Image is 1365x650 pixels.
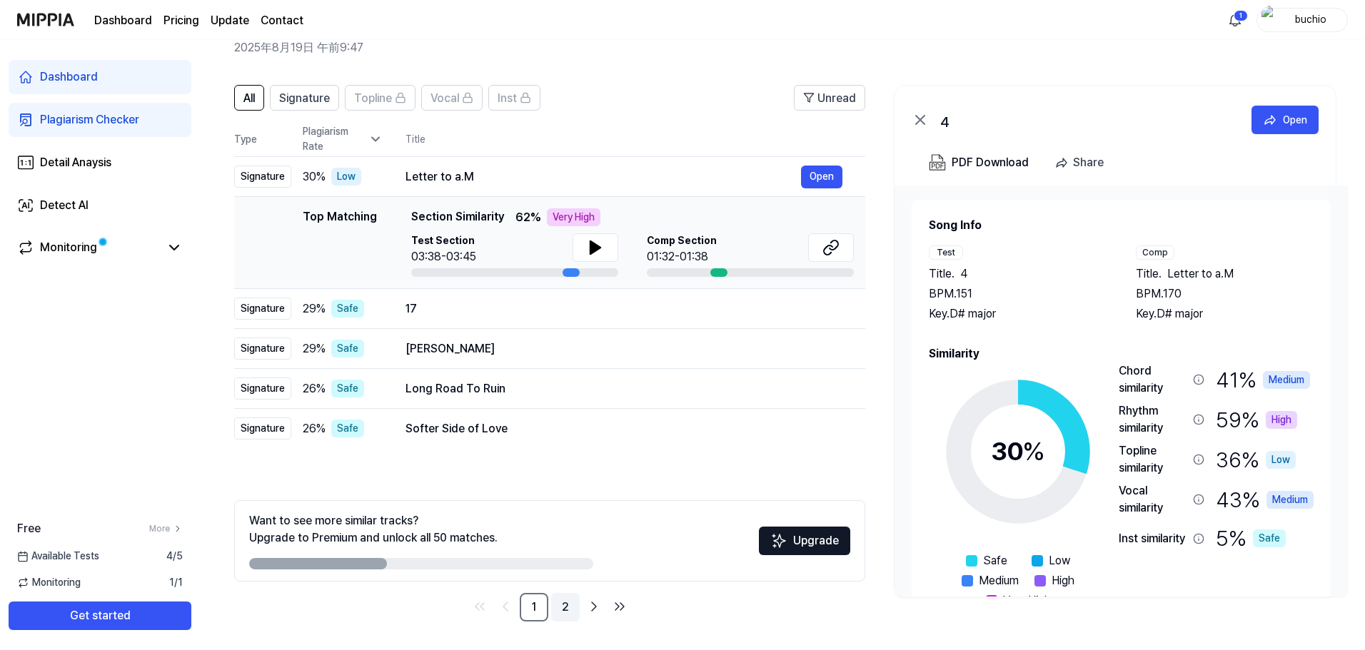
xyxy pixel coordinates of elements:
[608,595,631,618] a: Go to last page
[1266,411,1297,429] div: High
[1227,11,1244,29] img: 알림
[40,111,139,128] div: Plagiarism Checker
[991,432,1045,471] div: 30
[929,265,955,283] span: Title .
[1073,153,1104,172] div: Share
[1052,572,1074,589] span: High
[1216,362,1310,397] div: 41 %
[234,593,865,621] nav: pagination
[411,233,476,248] span: Test Section
[163,12,199,29] a: Pricing
[303,380,326,397] span: 26 %
[929,305,1107,323] div: Key. D# major
[1003,592,1051,609] span: Very High
[1049,148,1115,177] button: Share
[303,168,326,186] span: 30 %
[1136,305,1314,323] div: Key. D# major
[40,68,98,86] div: Dashboard
[1216,482,1314,517] div: 43 %
[9,103,191,137] a: Plagiarism Checker
[926,148,1032,177] button: PDF Download
[331,340,364,357] div: Safe
[17,520,41,537] span: Free
[279,90,330,107] span: Signature
[983,552,1007,569] span: Safe
[331,168,361,186] div: Low
[929,345,1314,362] h2: Similarity
[1261,6,1279,34] img: profile
[9,60,191,94] a: Dashboard
[406,340,842,357] div: [PERSON_NAME]
[354,90,392,107] span: Topline
[1216,522,1286,554] div: 5 %
[234,417,291,440] div: Signature
[249,512,498,547] div: Want to see more similar tracks? Upgrade to Premium and unlock all 50 matches.
[1253,529,1286,547] div: Safe
[234,337,291,360] div: Signature
[494,595,517,618] a: Go to previous page
[40,154,111,171] div: Detail Anaysis
[411,208,504,226] span: Section Similarity
[17,575,81,590] span: Monitoring
[270,85,339,111] button: Signature
[952,153,1029,172] div: PDF Download
[1266,491,1314,509] div: Medium
[770,532,787,549] img: Sparkles
[1234,10,1248,21] div: 1
[929,217,1314,234] h2: Song Info
[468,595,491,618] a: Go to first page
[331,420,364,437] div: Safe
[1022,436,1045,467] span: %
[166,549,183,564] span: 4 / 5
[1119,530,1187,547] div: Inst similarity
[1256,8,1348,32] button: profilebuchio
[9,601,191,630] button: Get started
[169,575,183,590] span: 1 / 1
[406,300,842,318] div: 17
[406,380,842,397] div: Long Road To Ruin
[583,595,605,618] a: Go to next page
[1136,245,1174,260] div: Comp
[1263,371,1310,389] div: Medium
[234,85,264,111] button: All
[1049,552,1070,569] span: Low
[406,420,842,437] div: Softer Side of Love
[929,285,1107,303] div: BPM. 151
[1283,112,1307,128] div: Open
[759,539,850,552] a: SparklesUpgrade
[1136,285,1314,303] div: BPM. 170
[261,12,303,29] a: Contact
[17,239,160,256] a: Monitoring
[149,522,183,535] a: More
[817,90,856,107] span: Unread
[979,572,1019,589] span: Medium
[9,146,191,180] a: Detail Anaysis
[759,527,850,555] button: Upgrade
[895,186,1348,596] a: Song InfoTestTitle.4BPM.151Key.D# majorCompTitle.Letter to a.MBPM.170Key.D# majorSimilarity30%Saf...
[211,12,249,29] a: Update
[421,85,483,111] button: Vocal
[551,593,580,621] a: 2
[929,245,963,260] div: Test
[94,12,152,29] a: Dashboard
[1119,442,1187,477] div: Topline similarity
[331,380,364,397] div: Safe
[1266,451,1296,469] div: Low
[647,233,717,248] span: Comp Section
[430,90,459,107] span: Vocal
[647,248,717,265] div: 01:32-01:38
[303,124,383,154] div: Plagiarism Rate
[331,300,364,318] div: Safe
[547,208,600,226] div: Very High
[9,188,191,223] a: Detect AI
[801,166,842,188] a: Open
[1136,265,1162,283] span: Title .
[234,298,291,320] div: Signature
[1119,362,1187,397] div: Chord similarity
[1251,106,1319,134] a: Open
[794,85,865,111] button: Unread
[303,300,326,318] span: 29 %
[498,90,517,107] span: Inst
[40,197,89,214] div: Detect AI
[515,209,541,226] span: 62 %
